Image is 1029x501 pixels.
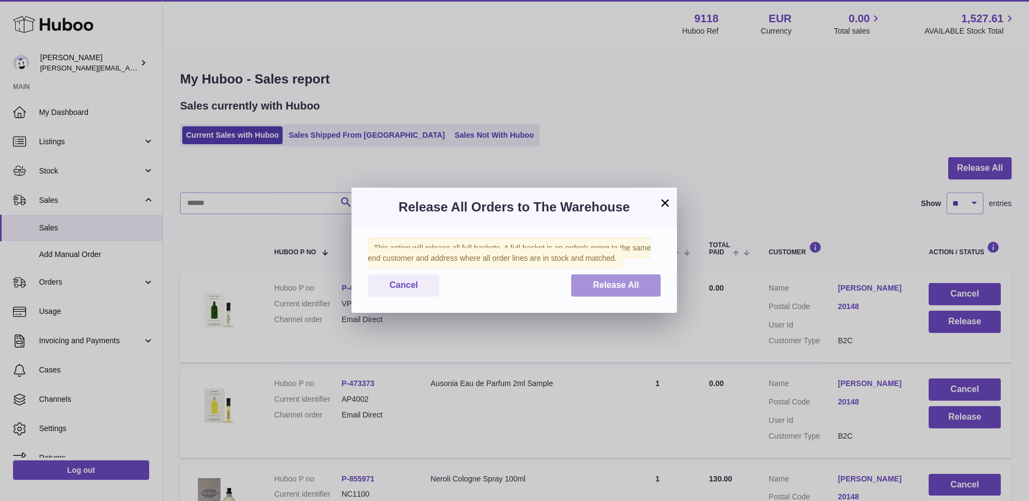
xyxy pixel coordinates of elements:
h3: Release All Orders to The Warehouse [368,198,661,216]
span: Release All [593,280,639,290]
button: Cancel [368,274,439,297]
span: This action will release all full baskets. A full basket is an order/s going to the same end cust... [368,237,651,268]
span: Cancel [389,280,418,290]
button: Release All [571,274,661,297]
button: × [659,196,672,209]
